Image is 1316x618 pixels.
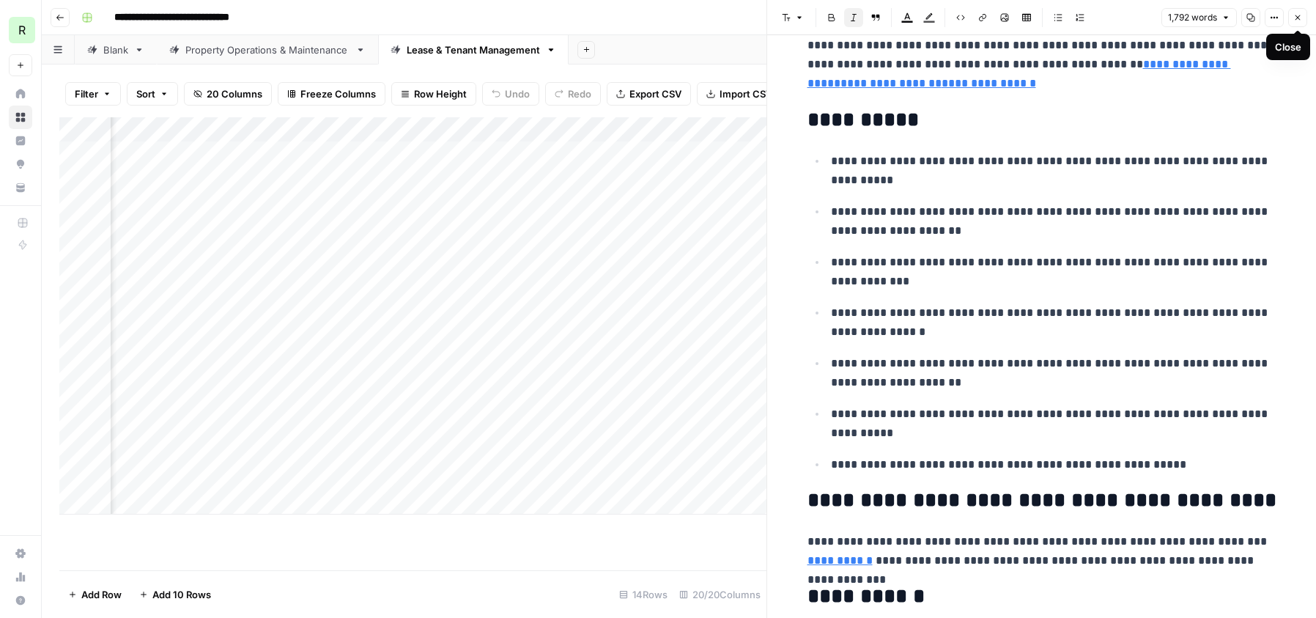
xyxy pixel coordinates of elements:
span: Row Height [414,87,467,101]
button: Add 10 Rows [130,583,220,606]
button: Row Height [391,82,476,106]
button: Filter [65,82,121,106]
a: Property Operations & Maintenance [157,35,378,65]
div: 20/20 Columns [673,583,766,606]
div: Close [1275,40,1301,54]
span: Filter [75,87,98,101]
span: 20 Columns [207,87,262,101]
span: Freeze Columns [300,87,376,101]
a: Settings [9,542,32,565]
span: Import CSV [720,87,772,101]
button: 1,792 words [1161,8,1237,27]
a: Insights [9,129,32,152]
button: Workspace: Re-Leased [9,12,32,48]
a: Your Data [9,176,32,199]
span: Redo [568,87,591,101]
button: Undo [482,82,539,106]
a: Blank [75,35,157,65]
span: Sort [136,87,155,101]
button: 20 Columns [184,82,272,106]
span: Add 10 Rows [152,587,211,602]
button: Add Row [59,583,130,606]
button: Import CSV [697,82,782,106]
a: Opportunities [9,152,32,176]
a: Home [9,82,32,106]
button: Freeze Columns [278,82,385,106]
a: Usage [9,565,32,589]
button: Redo [545,82,601,106]
div: 14 Rows [613,583,673,606]
button: Help + Support [9,589,32,612]
div: Blank [103,43,128,57]
a: Lease & Tenant Management [378,35,569,65]
div: Lease & Tenant Management [407,43,540,57]
span: Add Row [81,587,122,602]
span: R [18,21,26,39]
div: Property Operations & Maintenance [185,43,350,57]
button: Export CSV [607,82,691,106]
button: Sort [127,82,178,106]
a: Browse [9,106,32,129]
span: 1,792 words [1168,11,1217,24]
span: Undo [505,87,530,101]
span: Export CSV [629,87,681,101]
